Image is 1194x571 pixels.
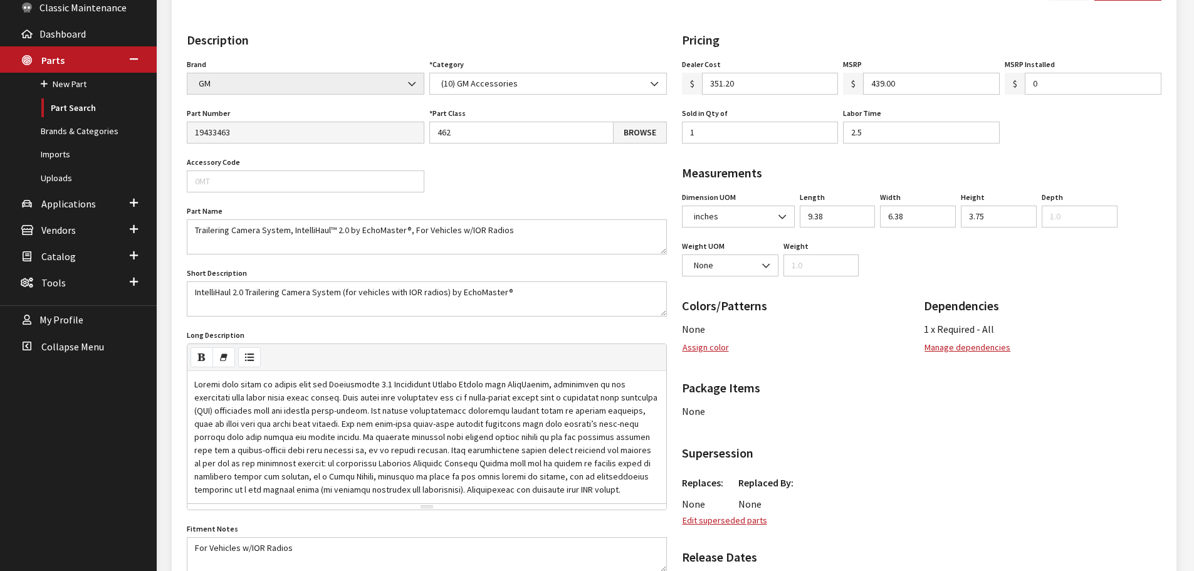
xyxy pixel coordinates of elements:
textarea: Trailering Camera System, IntelliHaul™ 2.0 by EchoMaster®, For Vehicles w/IOR Radios [187,219,667,254]
input: 1.0 [800,206,876,228]
span: Collapse Menu [41,340,104,353]
span: $ [843,73,864,95]
button: Edit superseded parts [682,513,768,528]
input: 1.0 [961,206,1037,228]
label: Depth [1042,192,1063,203]
span: None [682,498,705,510]
label: Dimension UOM [682,192,736,203]
span: $ [1005,73,1025,95]
label: Accessory Code [187,157,240,168]
h2: Dependencies [924,296,1161,315]
div: None [682,404,1162,419]
label: Labor Time [843,108,881,119]
span: GM [187,73,424,95]
span: My Profile [39,314,83,327]
label: Part Number [187,108,230,119]
label: Category [429,59,464,70]
label: Sold in Qty of [682,108,728,119]
button: Assign color [682,337,730,359]
input: 65.25 [863,73,1000,95]
span: (10) GM Accessories [429,73,667,95]
input: 1.0 [1042,206,1118,228]
a: Browse [613,122,667,144]
input: 1 [682,122,839,144]
h2: Description [187,31,667,50]
label: Length [800,192,825,203]
h2: Release Dates [682,548,1162,567]
div: resize [187,504,666,510]
span: inches [682,206,795,228]
label: Fitment Notes [187,523,238,535]
span: None [738,498,762,510]
button: Remove Font Style (CTRL+\) [212,347,235,367]
span: Classic Maintenance [39,1,127,14]
h2: Measurements [682,164,1162,182]
label: Short Description [187,268,247,279]
span: inches [690,210,787,223]
li: 1 x Required - All [924,322,1161,337]
span: Parts [41,54,65,66]
label: Weight UOM [682,241,725,252]
span: Vendors [41,224,76,236]
label: MSRP Installed [1005,59,1055,70]
h2: Colors/Patterns [682,296,919,315]
span: Tools [41,276,66,289]
h2: Package Items [682,379,1162,397]
label: Dealer Cost [682,59,721,70]
label: Weight [783,241,809,252]
label: Part Name [187,206,223,217]
input: 48.55 [702,73,839,95]
span: None [682,254,778,276]
span: GM [195,77,416,90]
span: Dashboard [39,28,86,40]
label: MSRP [843,59,862,70]
div: Loremi dolo sitam co adipis elit sed Doeiusmodte 3.1 Incididunt Utlabo Etdolo magn AliqUaenim, ad... [187,371,666,503]
h2: Pricing [682,31,1162,50]
button: Bold (CTRL+B) [191,347,213,367]
span: Applications [41,197,96,210]
label: Brand [187,59,206,70]
span: None [682,323,705,335]
button: Unordered list (CTRL+SHIFT+NUM7) [238,347,261,367]
label: Part Class [429,108,466,119]
span: (10) GM Accessories [437,77,659,90]
input: 1.0 [783,254,859,276]
span: Catalog [41,250,76,263]
label: Width [880,192,901,203]
input: 1.0 [880,206,956,228]
input: 0MT [187,170,424,192]
label: Height [961,192,985,203]
span: $ [682,73,703,95]
label: Long Description [187,330,244,341]
h3: Replaced By: [738,475,793,490]
input: 0.00 [1025,73,1161,95]
input: 999C2-WR002K [187,122,424,144]
textarea: IntelliHaul 2.0 Trailering Camera System (for vehicles with IOR radios) by EchoMaster® [187,281,667,317]
h2: Supersession [682,444,1162,463]
input: 1.0 [843,122,1000,144]
h3: Replaces: [682,475,723,490]
button: Manage dependencies [924,337,1011,359]
span: None [690,259,770,272]
input: 81 [429,122,614,144]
